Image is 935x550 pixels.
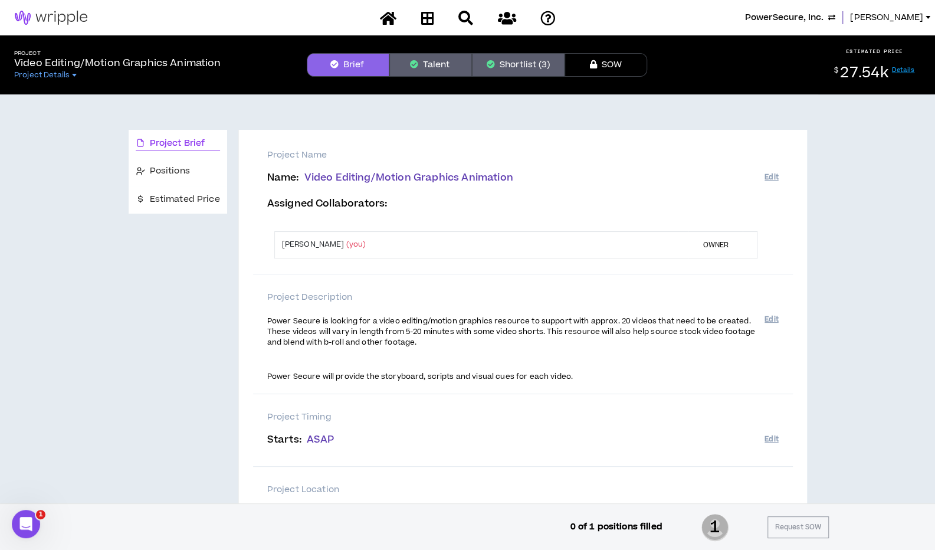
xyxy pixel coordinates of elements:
span: Video Editing/Motion Graphics Animation [304,171,513,185]
button: PowerSecure, Inc. [745,11,835,24]
span: Power Secure is looking for a video editing/motion graphics resource to support with approx. 20 v... [267,316,755,348]
span: Project Details [14,70,70,80]
span: 1 [701,513,729,542]
p: Assigned Collaborators : [267,198,765,209]
button: Brief [307,53,389,77]
span: Positions [150,165,190,178]
button: Request SOW [767,516,829,538]
span: ASAP [307,433,334,447]
span: 1 [36,510,45,519]
td: [PERSON_NAME] [274,232,688,258]
p: Video Editing/Motion Graphics Animation [14,56,221,70]
p: 0 of 1 positions filled [570,520,662,533]
span: Estimated Price [150,193,220,206]
iframe: Intercom live chat [12,510,40,538]
span: PowerSecure, Inc. [745,11,824,24]
span: Project Brief [150,137,205,150]
p: Starts : [267,434,765,446]
span: 27.54k [840,63,888,83]
button: Edit [765,430,778,449]
button: SOW [565,53,647,77]
span: Power Secure will provide the storyboard, scripts and visual cues for each video. [267,371,573,382]
p: Project Timing [267,411,779,424]
h5: Project [14,50,221,57]
button: Talent [389,53,472,77]
button: Edit [765,168,778,187]
p: Project Name [267,149,779,162]
button: Shortlist (3) [472,53,565,77]
span: (you) [346,239,366,250]
p: Project Description [267,291,779,304]
span: [PERSON_NAME] [850,11,923,24]
p: ESTIMATED PRICE [846,48,903,55]
a: Details [892,66,915,74]
sup: $ [834,66,838,76]
p: Project Location [267,483,779,496]
button: Edit [765,502,778,522]
p: Name : [267,172,765,184]
button: Edit [765,310,778,329]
